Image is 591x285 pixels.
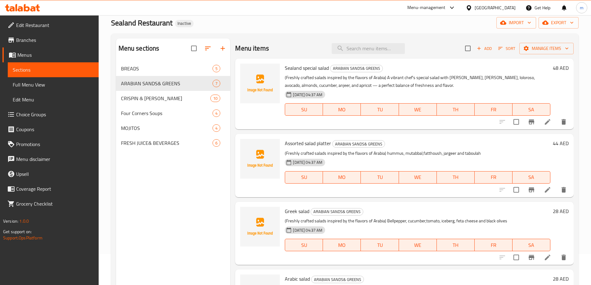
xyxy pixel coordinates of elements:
span: Get support on: [3,228,32,236]
button: SA [513,239,550,251]
span: 4 [213,125,220,131]
a: Sections [8,62,99,77]
div: items [213,139,220,147]
div: ARABIAN SANDS& GREENS [330,65,383,72]
span: FRESH JUICE& BEVERAGES [121,139,213,147]
span: 6 [213,140,220,146]
span: ARABIAN SANDS& GREENS [121,80,213,87]
div: ARABIAN SANDS& GREENS [311,208,363,216]
span: 1.0.0 [19,217,29,225]
span: Sort [498,45,515,52]
button: FR [475,103,513,116]
span: Coverage Report [16,185,94,193]
button: Branch-specific-item [524,250,539,265]
span: ARABIAN SANDS& GREENS [330,65,383,72]
button: FR [475,239,513,251]
button: import [496,17,536,29]
div: items [213,65,220,72]
span: Menus [17,51,94,59]
div: ARABIAN SANDS& GREENS [332,140,385,148]
span: Edit Restaurant [16,21,94,29]
span: SA [515,105,548,114]
nav: Menu sections [116,59,231,153]
button: WE [399,103,437,116]
button: WE [399,239,437,251]
button: Branch-specific-item [524,182,539,197]
span: MOJITOS [121,124,213,132]
span: Add [476,45,493,52]
a: Upsell [2,167,99,181]
span: Select to update [510,115,523,128]
span: [DATE] 04:37 AM [290,92,325,98]
div: MOJITOS4 [116,121,231,136]
span: Four Corners Soups [121,109,213,117]
button: TU [361,171,399,184]
button: delete [556,182,571,197]
span: SU [288,241,320,250]
a: Edit menu item [544,118,551,126]
div: CRISPIN & [PERSON_NAME]10 [116,91,231,106]
span: WE [401,173,434,182]
span: Sealand special salad [285,63,329,73]
span: Arabic salad [285,274,310,283]
span: Sections [13,66,94,73]
span: SU [288,173,320,182]
span: FR [477,173,510,182]
span: 4 [213,110,220,116]
button: TH [437,171,475,184]
span: Grocery Checklist [16,200,94,207]
span: Select all sections [187,42,200,55]
span: Sort items [494,44,519,53]
button: Manage items [519,43,574,54]
span: [DATE] 04:37 AM [290,159,325,165]
span: WE [401,241,434,250]
span: Greek salad [285,207,309,216]
button: MO [323,171,361,184]
span: import [501,19,531,27]
span: Promotions [16,140,94,148]
span: export [544,19,574,27]
span: Edit Menu [13,96,94,103]
a: Full Menu View [8,77,99,92]
button: TU [361,103,399,116]
div: BREADS [121,65,213,72]
button: export [539,17,579,29]
span: FR [477,241,510,250]
div: items [213,124,220,132]
span: 10 [211,96,220,101]
button: delete [556,114,571,129]
span: Sort sections [200,41,215,56]
a: Menu disclaimer [2,152,99,167]
span: TU [363,173,396,182]
span: WE [401,105,434,114]
button: MO [323,239,361,251]
span: 5 [213,66,220,72]
div: items [213,80,220,87]
div: Inactive [175,20,194,27]
a: Coupons [2,122,99,137]
div: [GEOGRAPHIC_DATA] [475,4,516,11]
span: TU [363,105,396,114]
span: ARABIAN SANDS& GREENS [311,276,364,283]
a: Branches [2,33,99,47]
div: FRESH JUICE& BEVERAGES6 [116,136,231,150]
a: Support.OpsPlatform [3,234,43,242]
img: Sealand special salad [240,64,280,103]
button: Sort [497,44,517,53]
span: FR [477,105,510,114]
input: search [332,43,405,54]
div: items [210,95,220,102]
span: SA [515,173,548,182]
span: Version: [3,217,18,225]
h2: Menu items [235,44,269,53]
img: Assorted salad platter [240,139,280,179]
span: SU [288,105,320,114]
span: MO [325,241,358,250]
button: Branch-specific-item [524,114,539,129]
img: Greek salad [240,207,280,247]
span: Choice Groups [16,111,94,118]
span: Assorted salad platter [285,139,331,148]
h6: 48 AED [553,64,569,72]
span: TU [363,241,396,250]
